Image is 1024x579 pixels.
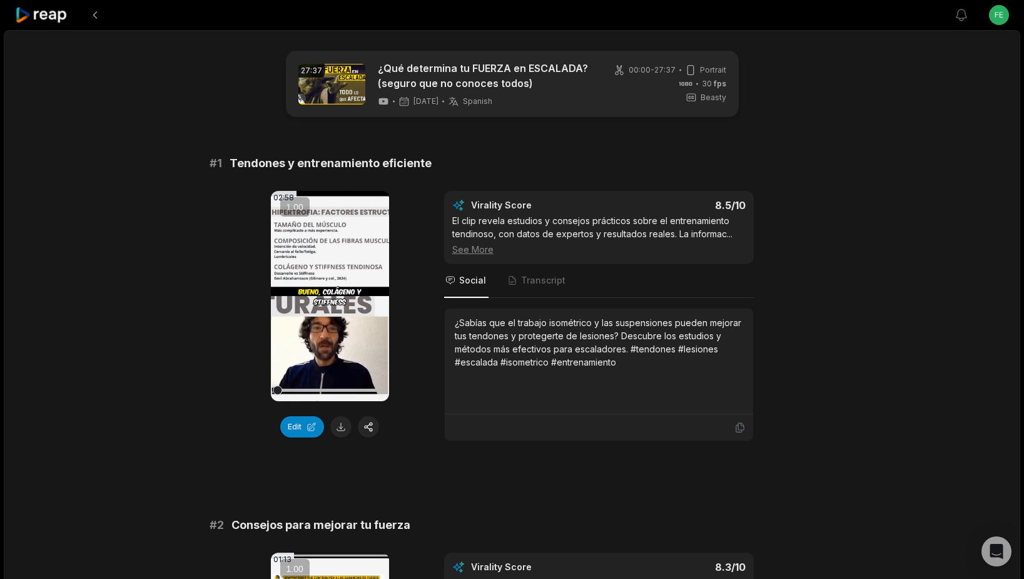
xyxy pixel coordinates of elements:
[210,516,224,534] span: # 2
[521,274,565,287] span: Transcript
[452,214,746,256] div: El clip revela estudios y consejos prácticos sobre el entrenamiento tendinoso, con datos de exper...
[230,155,432,172] span: Tendones y entrenamiento eficiente
[378,61,594,91] a: ¿Qué determina tu FUERZA en ESCALADA? (seguro que no conoces todos)
[210,155,222,172] span: # 1
[455,316,743,369] div: ¿Sabías que el trabajo isométrico y las suspensiones pueden mejorar tus tendones y protegerte de ...
[611,199,746,212] div: 8.5 /10
[231,516,410,534] span: Consejos para mejorar tu fuerza
[714,79,726,88] span: fps
[471,561,606,573] div: Virality Score
[978,543,1001,566] button: Get ChatGPT Summary (Ctrl+J)
[413,96,438,106] span: [DATE]
[702,78,726,90] span: 30
[700,64,726,76] span: Portrait
[459,274,486,287] span: Social
[452,243,746,256] div: See More
[444,264,754,298] nav: Tabs
[463,96,492,106] span: Spanish
[701,92,726,103] span: Beasty
[271,191,389,401] video: Your browser does not support mp4 format.
[629,64,676,76] span: 00:00 - 27:37
[280,416,324,438] button: Edit
[471,199,606,212] div: Virality Score
[611,561,746,573] div: 8.3 /10
[981,536,1011,566] div: Open Intercom Messenger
